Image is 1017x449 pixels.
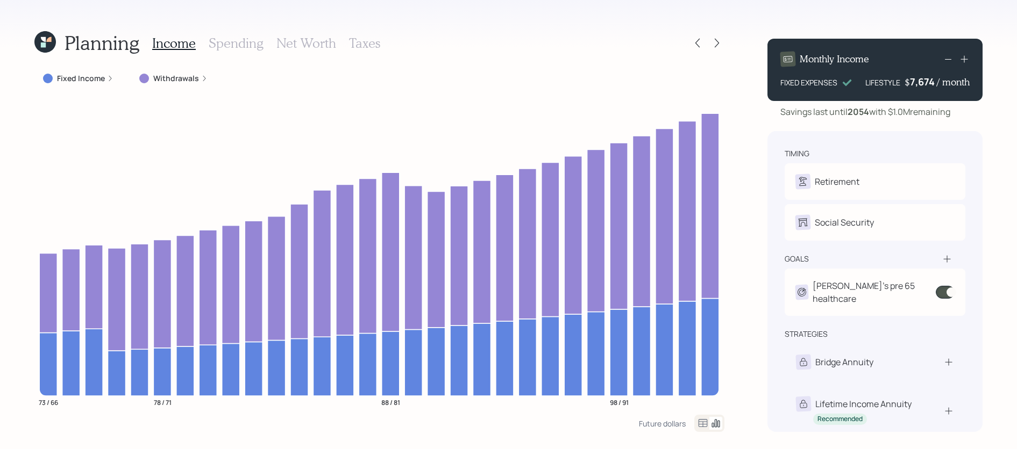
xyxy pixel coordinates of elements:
div: 7,674 [910,75,937,88]
h4: $ [905,76,910,88]
label: Withdrawals [153,73,199,84]
h4: Monthly Income [800,53,869,65]
div: timing [785,148,809,159]
div: Future dollars [639,418,686,429]
tspan: 88 / 81 [381,397,400,407]
h3: Spending [209,35,264,51]
label: Fixed Income [57,73,105,84]
div: FIXED EXPENSES [780,77,837,88]
h3: Income [152,35,196,51]
div: Bridge Annuity [815,356,873,368]
h3: Net Worth [276,35,336,51]
div: [PERSON_NAME]'s pre 65 healthcare [813,279,937,305]
div: Lifetime Income Annuity [815,397,912,410]
b: 2054 [848,106,869,118]
div: Social Security [815,216,874,229]
div: Savings last until with $1.0M remaining [780,105,950,118]
tspan: 78 / 71 [154,397,172,407]
div: strategies [785,329,828,339]
h1: Planning [65,31,139,54]
div: LIFESTYLE [865,77,900,88]
div: Recommended [817,415,863,424]
div: Retirement [815,175,859,188]
h3: Taxes [349,35,380,51]
tspan: 98 / 91 [610,397,629,407]
div: goals [785,254,809,264]
h4: / month [937,76,970,88]
tspan: 73 / 66 [39,397,58,407]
